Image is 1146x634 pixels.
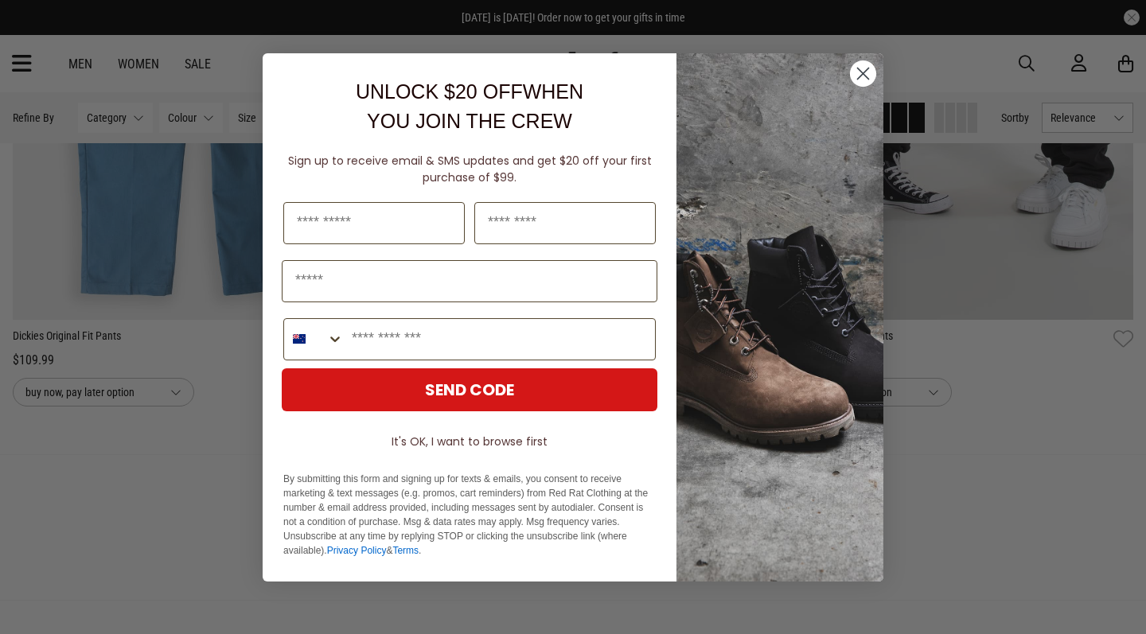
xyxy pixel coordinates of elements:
span: UNLOCK $20 OFF [356,80,523,103]
button: Open LiveChat chat widget [13,6,60,54]
img: New Zealand [293,333,306,345]
input: First Name [283,202,465,244]
input: Email [282,260,657,302]
a: Privacy Policy [327,545,387,556]
p: By submitting this form and signing up for texts & emails, you consent to receive marketing & tex... [283,472,656,558]
button: Search Countries [284,319,344,360]
img: f7662613-148e-4c88-9575-6c6b5b55a647.jpeg [676,53,883,581]
span: WHEN [523,80,583,103]
span: YOU JOIN THE CREW [367,110,572,132]
span: Sign up to receive email & SMS updates and get $20 off your first purchase of $99. [288,153,652,185]
button: It's OK, I want to browse first [282,427,657,456]
button: Close dialog [849,60,877,88]
a: Terms [392,545,419,556]
button: SEND CODE [282,368,657,411]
